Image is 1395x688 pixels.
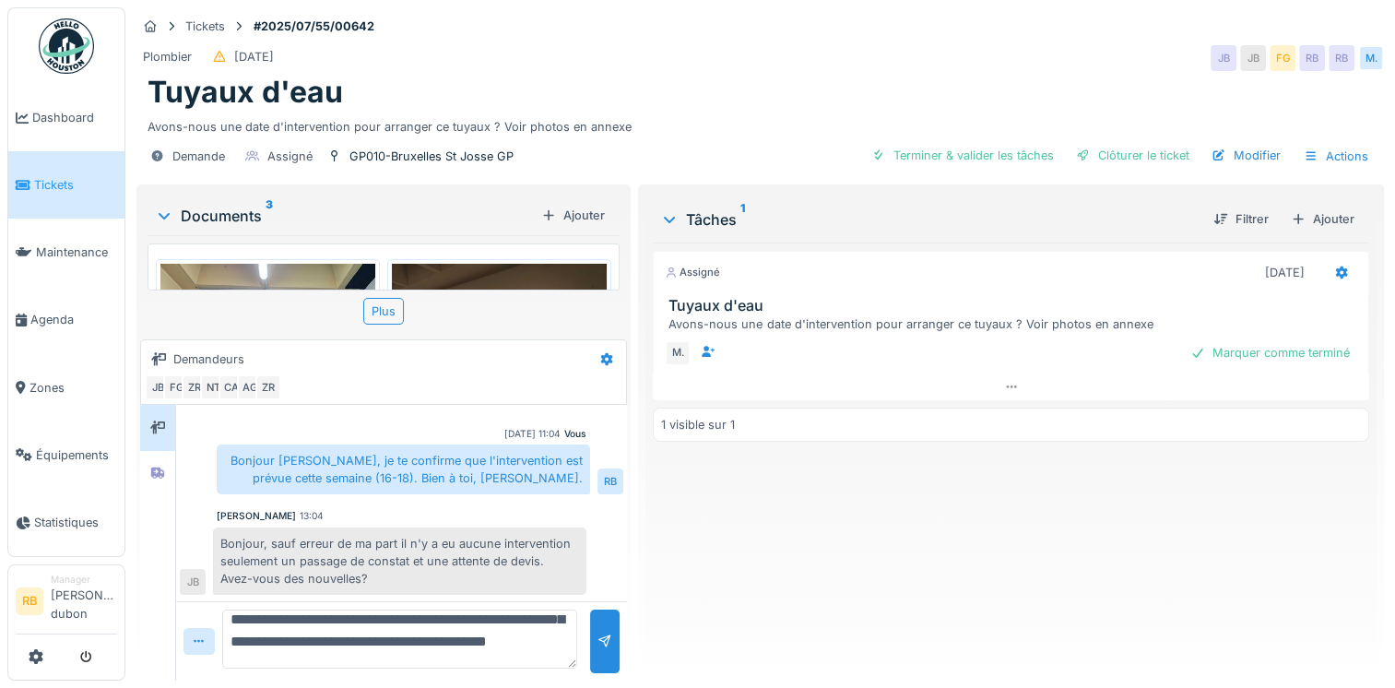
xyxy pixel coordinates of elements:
[143,48,192,65] div: Plombier
[51,573,117,630] li: [PERSON_NAME] dubon
[155,205,534,227] div: Documents
[392,264,607,425] img: xy3y7rrqb22x35lv7jv8mih0r5uw
[160,264,375,425] img: 7zg4jxq9pjyh9p252ps7sml78njy
[213,528,586,596] div: Bonjour, sauf erreur de ma part il n'y a eu aucune intervention seulement un passage de constat e...
[1240,45,1266,71] div: JB
[8,84,124,151] a: Dashboard
[363,298,404,325] div: Plus
[16,587,43,615] li: RB
[51,573,117,587] div: Manager
[219,374,244,400] div: CA
[266,205,273,227] sup: 3
[30,311,117,328] span: Agenda
[36,243,117,261] span: Maintenance
[246,18,382,35] strong: #2025/07/55/00642
[32,109,117,126] span: Dashboard
[668,297,1361,314] h3: Tuyaux d'eau
[740,208,745,231] sup: 1
[1204,143,1288,168] div: Modifier
[267,148,313,165] div: Assigné
[1270,45,1295,71] div: FG
[34,176,117,194] span: Tickets
[1069,143,1197,168] div: Clôturer le ticket
[217,509,296,523] div: [PERSON_NAME]
[665,265,720,280] div: Assigné
[34,514,117,531] span: Statistiques
[145,374,171,400] div: JB
[200,374,226,400] div: NT
[237,374,263,400] div: AG
[8,354,124,421] a: Zones
[8,489,124,556] a: Statistiques
[30,379,117,397] span: Zones
[180,569,206,595] div: JB
[665,340,691,366] div: M.
[1299,45,1325,71] div: RB
[1211,45,1236,71] div: JB
[217,445,590,494] div: Bonjour [PERSON_NAME], je te confirme que l'intervention est prévue cette semaine (16-18). Bien à...
[1329,45,1354,71] div: RB
[660,208,1199,231] div: Tâches
[39,18,94,74] img: Badge_color-CXgf-gQk.svg
[182,374,207,400] div: ZR
[504,427,561,441] div: [DATE] 11:04
[185,18,225,35] div: Tickets
[16,573,117,635] a: RB Manager[PERSON_NAME] dubon
[864,143,1061,168] div: Terminer & valider les tâches
[163,374,189,400] div: FG
[255,374,281,400] div: ZR
[8,286,124,353] a: Agenda
[1295,143,1377,170] div: Actions
[349,148,514,165] div: GP010-Bruxelles St Josse GP
[148,75,343,110] h1: Tuyaux d'eau
[1283,207,1362,231] div: Ajouter
[597,469,623,494] div: RB
[173,350,244,368] div: Demandeurs
[534,203,612,228] div: Ajouter
[172,148,225,165] div: Demande
[1265,264,1305,281] div: [DATE]
[661,416,735,433] div: 1 visible sur 1
[564,427,586,441] div: Vous
[148,111,1373,136] div: Avons-nous une date d'intervention pour arranger ce tuyaux ? Voir photos en annexe
[8,219,124,286] a: Maintenance
[8,151,124,219] a: Tickets
[300,509,324,523] div: 13:04
[1206,207,1276,231] div: Filtrer
[234,48,274,65] div: [DATE]
[8,421,124,489] a: Équipements
[36,446,117,464] span: Équipements
[1183,340,1357,365] div: Marquer comme terminé
[668,315,1361,333] div: Avons-nous une date d'intervention pour arranger ce tuyaux ? Voir photos en annexe
[1358,45,1384,71] div: M.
